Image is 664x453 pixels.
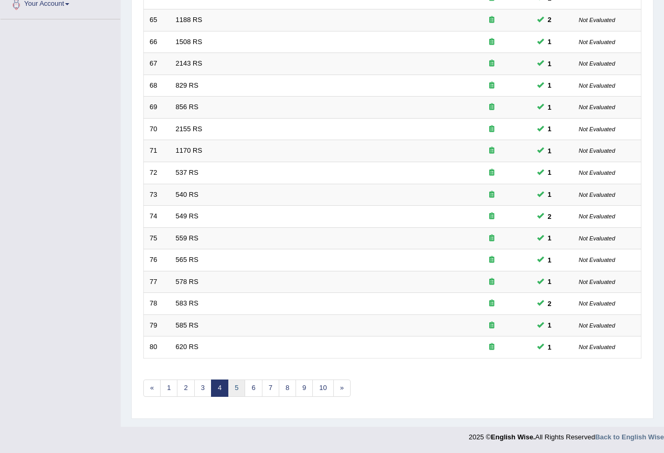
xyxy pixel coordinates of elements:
[458,124,525,134] div: Exam occurring question
[544,255,556,266] span: You can still take this question
[579,104,615,110] small: Not Evaluated
[544,80,556,91] span: You can still take this question
[333,380,351,397] a: »
[144,140,170,162] td: 71
[579,170,615,176] small: Not Evaluated
[228,380,245,397] a: 5
[544,36,556,47] span: You can still take this question
[144,53,170,75] td: 67
[144,227,170,249] td: 75
[176,16,203,24] a: 1188 RS
[211,380,228,397] a: 4
[176,212,198,220] a: 549 RS
[458,37,525,47] div: Exam occurring question
[144,271,170,293] td: 77
[144,314,170,336] td: 79
[144,162,170,184] td: 72
[458,59,525,69] div: Exam occurring question
[176,168,198,176] a: 537 RS
[579,126,615,132] small: Not Evaluated
[458,321,525,331] div: Exam occurring question
[544,123,556,134] span: You can still take this question
[143,380,161,397] a: «
[579,192,615,198] small: Not Evaluated
[544,320,556,331] span: You can still take this question
[144,31,170,53] td: 66
[176,234,198,242] a: 559 RS
[176,81,198,89] a: 829 RS
[579,17,615,23] small: Not Evaluated
[176,146,203,154] a: 1170 RS
[544,342,556,353] span: You can still take this question
[176,321,198,329] a: 585 RS
[176,256,198,264] a: 565 RS
[144,9,170,31] td: 65
[579,344,615,350] small: Not Evaluated
[176,343,198,351] a: 620 RS
[176,38,203,46] a: 1508 RS
[458,234,525,244] div: Exam occurring question
[544,298,556,309] span: You can still take this question
[544,233,556,244] span: You can still take this question
[579,257,615,263] small: Not Evaluated
[544,145,556,156] span: You can still take this question
[144,75,170,97] td: 68
[144,206,170,228] td: 74
[544,276,556,287] span: You can still take this question
[458,190,525,200] div: Exam occurring question
[262,380,279,397] a: 7
[544,189,556,200] span: You can still take this question
[312,380,333,397] a: 10
[595,433,664,441] a: Back to English Wise
[144,293,170,315] td: 78
[458,15,525,25] div: Exam occurring question
[458,168,525,178] div: Exam occurring question
[579,213,615,219] small: Not Evaluated
[458,342,525,352] div: Exam occurring question
[458,212,525,222] div: Exam occurring question
[544,14,556,25] span: You can still take this question
[458,146,525,156] div: Exam occurring question
[194,380,212,397] a: 3
[245,380,262,397] a: 6
[544,102,556,113] span: You can still take this question
[144,249,170,271] td: 76
[176,59,203,67] a: 2143 RS
[458,102,525,112] div: Exam occurring question
[458,299,525,309] div: Exam occurring question
[160,380,177,397] a: 1
[544,167,556,178] span: You can still take this question
[176,299,198,307] a: 583 RS
[458,255,525,265] div: Exam occurring question
[544,211,556,222] span: You can still take this question
[176,103,198,111] a: 856 RS
[469,427,664,442] div: 2025 © All Rights Reserved
[144,336,170,359] td: 80
[144,118,170,140] td: 70
[579,300,615,307] small: Not Evaluated
[579,148,615,154] small: Not Evaluated
[177,380,194,397] a: 2
[176,191,198,198] a: 540 RS
[579,235,615,241] small: Not Evaluated
[144,184,170,206] td: 73
[579,82,615,89] small: Not Evaluated
[579,39,615,45] small: Not Evaluated
[176,278,198,286] a: 578 RS
[579,60,615,67] small: Not Evaluated
[176,125,203,133] a: 2155 RS
[579,279,615,285] small: Not Evaluated
[458,81,525,91] div: Exam occurring question
[491,433,535,441] strong: English Wise.
[144,97,170,119] td: 69
[544,58,556,69] span: You can still take this question
[279,380,296,397] a: 8
[458,277,525,287] div: Exam occurring question
[296,380,313,397] a: 9
[579,322,615,329] small: Not Evaluated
